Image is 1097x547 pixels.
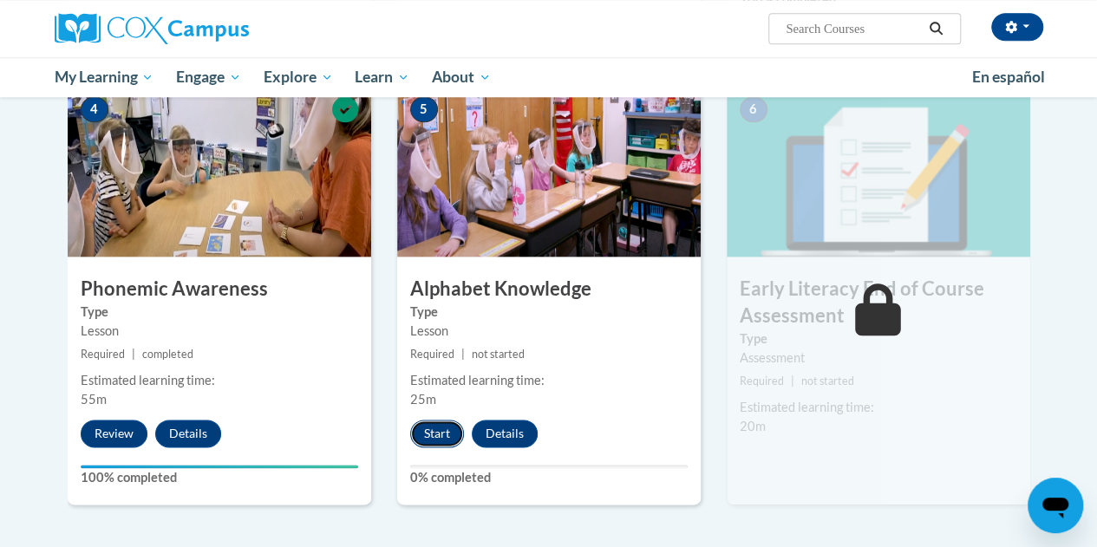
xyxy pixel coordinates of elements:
[81,420,147,447] button: Review
[155,420,221,447] button: Details
[81,303,358,322] label: Type
[410,371,688,390] div: Estimated learning time:
[81,96,108,122] span: 4
[740,419,766,433] span: 20m
[252,57,344,97] a: Explore
[343,57,421,97] a: Learn
[81,322,358,341] div: Lesson
[472,420,538,447] button: Details
[740,329,1017,348] label: Type
[923,18,949,39] button: Search
[410,303,688,322] label: Type
[68,83,371,257] img: Course Image
[81,371,358,390] div: Estimated learning time:
[81,465,358,468] div: Your progress
[165,57,252,97] a: Engage
[472,348,525,361] span: not started
[801,374,854,387] span: not started
[740,398,1017,417] div: Estimated learning time:
[784,18,923,39] input: Search Courses
[397,276,701,303] h3: Alphabet Knowledge
[421,57,502,97] a: About
[740,96,767,122] span: 6
[461,348,465,361] span: |
[991,13,1043,41] button: Account Settings
[410,322,688,341] div: Lesson
[81,392,107,407] span: 55m
[791,374,794,387] span: |
[42,57,1056,97] div: Main menu
[740,374,784,387] span: Required
[727,83,1030,257] img: Course Image
[432,67,491,88] span: About
[142,348,193,361] span: completed
[81,348,125,361] span: Required
[355,67,409,88] span: Learn
[132,348,135,361] span: |
[55,13,367,44] a: Cox Campus
[397,83,701,257] img: Course Image
[264,67,333,88] span: Explore
[176,67,241,88] span: Engage
[410,420,464,447] button: Start
[68,276,371,303] h3: Phonemic Awareness
[410,392,436,407] span: 25m
[740,348,1017,368] div: Assessment
[972,68,1045,86] span: En español
[410,468,688,487] label: 0% completed
[81,468,358,487] label: 100% completed
[43,57,166,97] a: My Learning
[961,59,1056,95] a: En español
[1028,478,1083,533] iframe: Button to launch messaging window
[410,348,454,361] span: Required
[55,13,249,44] img: Cox Campus
[54,67,153,88] span: My Learning
[410,96,438,122] span: 5
[727,276,1030,329] h3: Early Literacy End of Course Assessment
